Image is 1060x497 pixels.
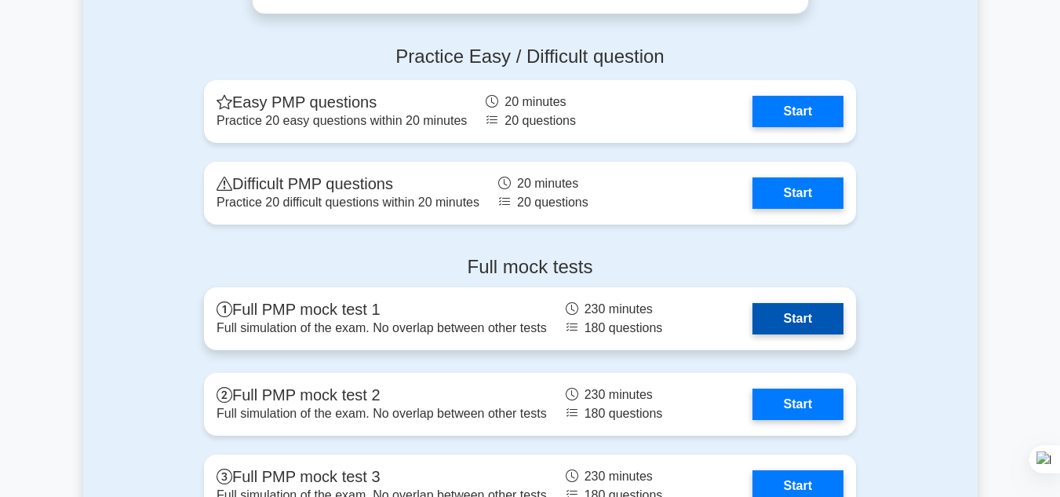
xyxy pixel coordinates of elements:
h4: Full mock tests [204,256,856,279]
a: Start [752,303,843,334]
a: Start [752,96,843,127]
a: Start [752,389,843,420]
a: Start [752,177,843,209]
h4: Practice Easy / Difficult question [204,46,856,68]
